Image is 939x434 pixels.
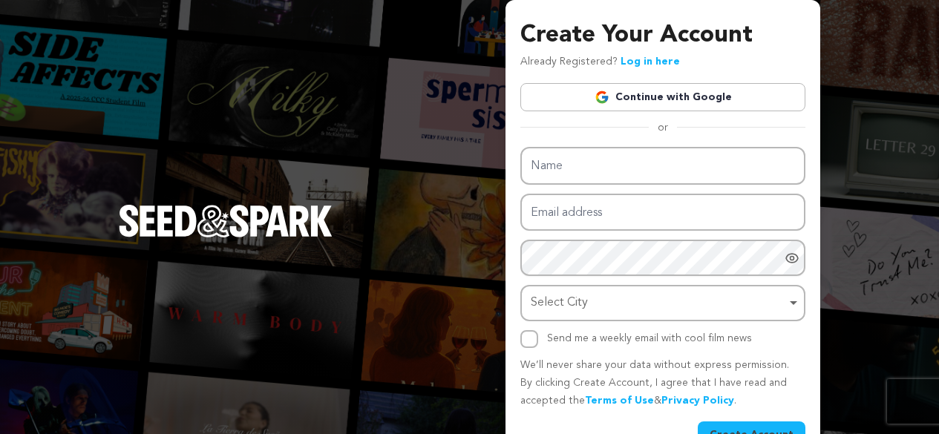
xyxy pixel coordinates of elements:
a: Log in here [621,56,680,67]
span: or [649,120,677,135]
img: Seed&Spark Logo [119,205,333,237]
a: Continue with Google [520,83,805,111]
input: Email address [520,194,805,231]
input: Name [520,147,805,185]
a: Show password as plain text. Warning: this will display your password on the screen. [785,251,799,266]
a: Terms of Use [585,395,654,406]
h3: Create Your Account [520,18,805,53]
label: Send me a weekly email with cool film news [547,333,752,343]
div: Select City [531,292,786,314]
a: Privacy Policy [661,395,734,406]
a: Seed&Spark Homepage [119,205,333,267]
p: Already Registered? [520,53,680,71]
img: Google logo [595,90,609,105]
p: We’ll never share your data without express permission. By clicking Create Account, I agree that ... [520,357,805,410]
